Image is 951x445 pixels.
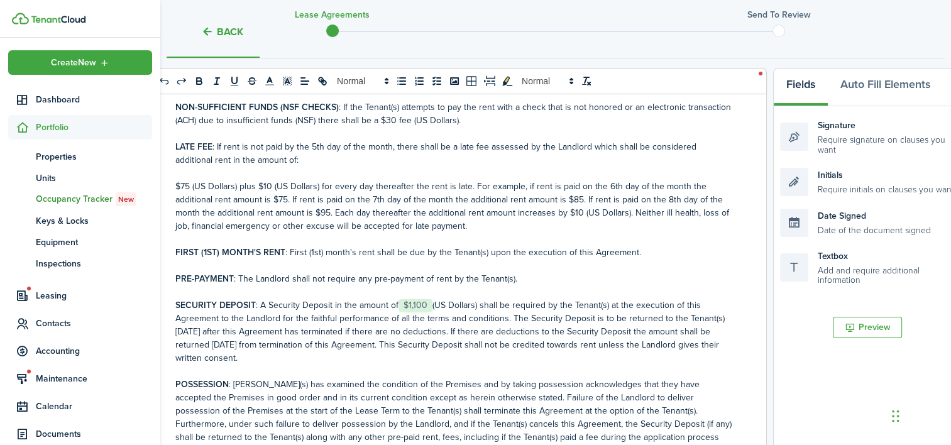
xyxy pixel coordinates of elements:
[175,140,212,153] strong: LATE FEE
[36,344,152,358] span: Accounting
[201,25,243,38] button: Back
[36,289,152,302] span: Leasing
[175,299,256,312] strong: SECURITY DEPOSIT
[208,74,226,89] button: italic
[175,272,732,285] p: : The Landlord shall not require any pre-payment of rent by the Tenant(s).
[8,189,152,210] a: Occupancy TrackerNew
[51,58,96,67] span: Create New
[36,172,152,185] span: Units
[175,101,339,114] strong: NON-SUFFICIENT FUNDS (NSF CHECKS)
[173,74,190,89] button: redo: redo
[888,385,951,445] iframe: Chat Widget
[747,8,811,21] h3: Send to review
[446,74,463,89] button: image
[36,372,152,385] span: Maintenance
[8,231,152,253] a: Equipment
[295,8,370,21] h3: Lease Agreements
[36,317,152,330] span: Contacts
[36,121,152,134] span: Portfolio
[428,74,446,89] button: list: check
[8,50,152,75] button: Open menu
[36,400,152,413] span: Calendar
[175,299,732,365] p: : A Security Deposit in the amount of (US Dollars) shall be required by the Tenant(s) at the exec...
[314,74,331,89] button: link
[8,210,152,231] a: Keys & Locks
[8,87,152,112] a: Dashboard
[36,214,152,228] span: Keys & Locks
[175,180,732,233] p: $75 (US Dollars) plus $10 (US Dollars) for every day thereafter the rent is late. For example, if...
[175,101,732,127] p: : If the Tenant(s) attempts to pay the rent with a check that is not honored or an electronic tra...
[175,246,285,259] strong: FIRST (1ST) MONTH'S RENT
[155,74,173,89] button: undo: undo
[190,74,208,89] button: bold
[31,16,85,23] img: TenantCloud
[8,146,152,167] a: Properties
[36,192,152,206] span: Occupancy Tracker
[578,74,595,89] button: clean
[399,299,432,312] span: $1,100
[175,246,732,259] p: : First (1st) month's rent shall be due by the Tenant(s) upon the execution of this Agreement.
[8,253,152,274] a: Inspections
[36,93,152,106] span: Dashboard
[12,13,29,25] img: TenantCloud
[828,69,943,106] button: Auto Fill Elements
[243,74,261,89] button: strike
[36,236,152,249] span: Equipment
[774,69,828,106] button: Fields
[498,74,516,89] button: toggleMarkYellow: markYellow
[36,427,152,441] span: Documents
[175,378,229,391] strong: POSSESSION
[8,167,152,189] a: Units
[175,140,732,167] p: : If rent is not paid by the 5th day of the month, there shall be a late fee assessed by the Land...
[36,257,152,270] span: Inspections
[481,74,498,89] button: pageBreak
[833,317,902,338] button: Preview
[393,74,410,89] button: list: bullet
[36,150,152,163] span: Properties
[226,74,243,89] button: underline
[118,194,134,205] span: New
[463,74,481,89] button: table-better
[175,272,234,285] strong: PRE-PAYMENT
[892,397,899,435] div: Drag
[410,74,428,89] button: list: ordered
